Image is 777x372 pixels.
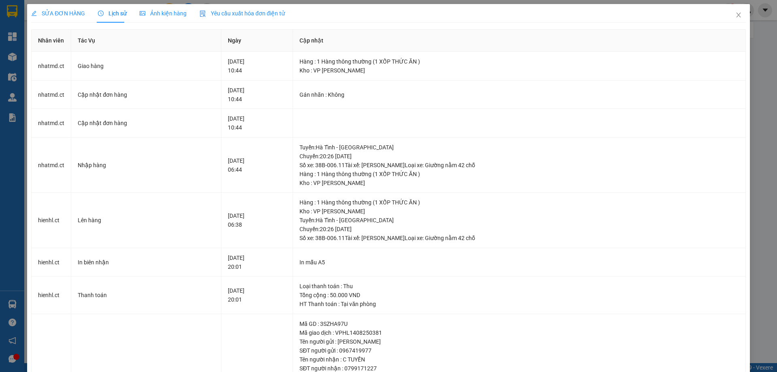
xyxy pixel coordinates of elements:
[299,216,739,242] div: Tuyến : Hà Tĩnh - [GEOGRAPHIC_DATA] Chuyến: 20:26 [DATE] Số xe: 38B-006.11 Tài xế: [PERSON_NAME] ...
[299,143,739,170] div: Tuyến : Hà Tĩnh - [GEOGRAPHIC_DATA] Chuyến: 20:26 [DATE] Số xe: 38B-006.11 Tài xế: [PERSON_NAME] ...
[299,57,739,66] div: Hàng : 1 Hàng thông thường (1 XỐP THỨC ĂN )
[32,81,71,109] td: nhatmd.ct
[140,11,145,16] span: picture
[299,346,739,355] div: SĐT người gửi : 0967419977
[299,179,739,187] div: Kho : VP [PERSON_NAME]
[32,248,71,277] td: hienhl.ct
[78,161,214,170] div: Nhập hàng
[98,11,104,16] span: clock-circle
[78,119,214,128] div: Cập nhật đơn hàng
[200,11,206,17] img: icon
[299,319,739,328] div: Mã GD : 3SZHA97U
[32,109,71,138] td: nhatmd.ct
[735,12,742,18] span: close
[299,355,739,364] div: Tên người nhận : C TUYẾN
[228,211,286,229] div: [DATE] 06:38
[78,291,214,300] div: Thanh toán
[228,253,286,271] div: [DATE] 20:01
[299,90,739,99] div: Gán nhãn : Không
[299,328,739,337] div: Mã giao dịch : VPHL1408250381
[299,337,739,346] div: Tên người gửi : [PERSON_NAME]
[221,30,293,52] th: Ngày
[71,30,221,52] th: Tác Vụ
[299,198,739,207] div: Hàng : 1 Hàng thông thường (1 XỐP THỨC ĂN )
[299,282,739,291] div: Loại thanh toán : Thu
[32,52,71,81] td: nhatmd.ct
[228,286,286,304] div: [DATE] 20:01
[31,10,85,17] span: SỬA ĐƠN HÀNG
[140,10,187,17] span: Ảnh kiện hàng
[78,90,214,99] div: Cập nhật đơn hàng
[32,276,71,314] td: hienhl.ct
[299,258,739,267] div: In mẫu A5
[727,4,750,27] button: Close
[299,207,739,216] div: Kho : VP [PERSON_NAME]
[32,30,71,52] th: Nhân viên
[78,216,214,225] div: Lên hàng
[299,291,739,300] div: Tổng cộng : 50.000 VND
[299,300,739,308] div: HT Thanh toán : Tại văn phòng
[78,62,214,70] div: Giao hàng
[228,114,286,132] div: [DATE] 10:44
[299,66,739,75] div: Kho : VP [PERSON_NAME]
[228,86,286,104] div: [DATE] 10:44
[293,30,746,52] th: Cập nhật
[200,10,285,17] span: Yêu cầu xuất hóa đơn điện tử
[228,57,286,75] div: [DATE] 10:44
[78,258,214,267] div: In biên nhận
[98,10,127,17] span: Lịch sử
[228,156,286,174] div: [DATE] 06:44
[32,193,71,248] td: hienhl.ct
[31,11,37,16] span: edit
[299,170,739,179] div: Hàng : 1 Hàng thông thường (1 XỐP THỨC ĂN )
[32,138,71,193] td: nhatmd.ct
